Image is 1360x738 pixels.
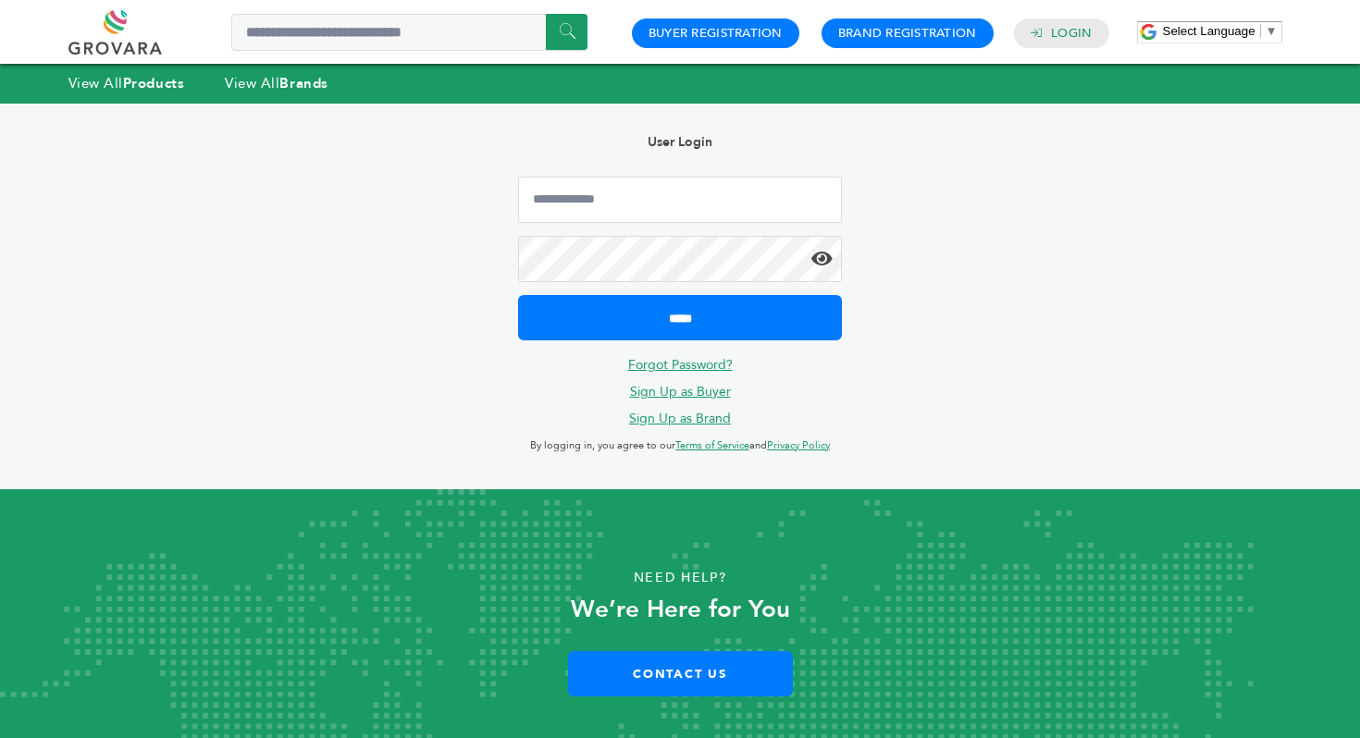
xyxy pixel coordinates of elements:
[1266,24,1278,38] span: ▼
[225,74,328,92] a: View AllBrands
[767,438,830,452] a: Privacy Policy
[231,14,587,51] input: Search a product or brand...
[68,74,185,92] a: View AllProducts
[1260,24,1261,38] span: ​
[279,74,328,92] strong: Brands
[1051,25,1092,42] a: Login
[68,564,1292,592] p: Need Help?
[1163,24,1255,38] span: Select Language
[518,435,842,457] p: By logging in, you agree to our and
[838,25,977,42] a: Brand Registration
[649,25,783,42] a: Buyer Registration
[518,236,842,282] input: Password
[568,651,793,696] a: Contact Us
[648,133,712,151] b: User Login
[123,74,184,92] strong: Products
[1163,24,1278,38] a: Select Language​
[630,383,731,400] a: Sign Up as Buyer
[571,593,790,626] strong: We’re Here for You
[518,177,842,223] input: Email Address
[628,356,733,374] a: Forgot Password?
[629,410,731,427] a: Sign Up as Brand
[675,438,749,452] a: Terms of Service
